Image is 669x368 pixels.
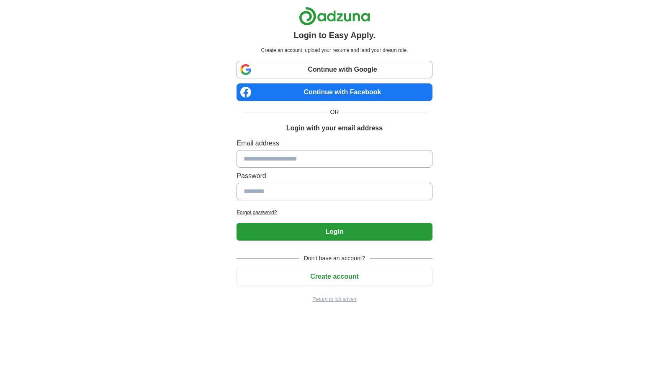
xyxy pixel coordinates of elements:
[237,138,432,148] label: Email address
[237,171,432,181] label: Password
[238,47,430,54] p: Create an account, upload your resume and land your dream role.
[237,209,432,216] a: Forgot password?
[237,268,432,285] button: Create account
[299,254,371,263] span: Don't have an account?
[237,83,432,101] a: Continue with Facebook
[293,29,376,41] h1: Login to Easy Apply.
[237,223,432,241] button: Login
[286,123,383,133] h1: Login with your email address
[237,295,432,303] a: Return to job advert
[325,108,344,117] span: OR
[237,273,432,280] a: Create account
[299,7,370,26] img: Adzuna logo
[237,61,432,78] a: Continue with Google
